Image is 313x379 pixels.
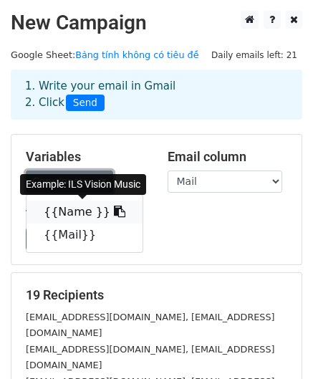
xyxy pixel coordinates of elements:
div: 1. Write your email in Gmail 2. Click [14,78,299,111]
iframe: Chat Widget [241,310,313,379]
span: Daily emails left: 21 [206,47,302,63]
span: Send [66,95,105,112]
small: [EMAIL_ADDRESS][DOMAIN_NAME], [EMAIL_ADDRESS][DOMAIN_NAME] [26,344,274,371]
h2: New Campaign [11,11,302,35]
h5: Variables [26,149,146,165]
a: Bảng tính không có tiêu đề [75,49,198,60]
h5: 19 Recipients [26,287,287,303]
a: Daily emails left: 21 [206,49,302,60]
div: Example: ILS Vision Music [20,174,146,195]
a: {{Mail}} [27,224,143,246]
small: Google Sheet: [11,49,199,60]
div: Tiện ích trò chuyện [241,310,313,379]
a: {{Name }} [27,201,143,224]
h5: Email column [168,149,288,165]
small: [EMAIL_ADDRESS][DOMAIN_NAME], [EMAIL_ADDRESS][DOMAIN_NAME] [26,312,274,339]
